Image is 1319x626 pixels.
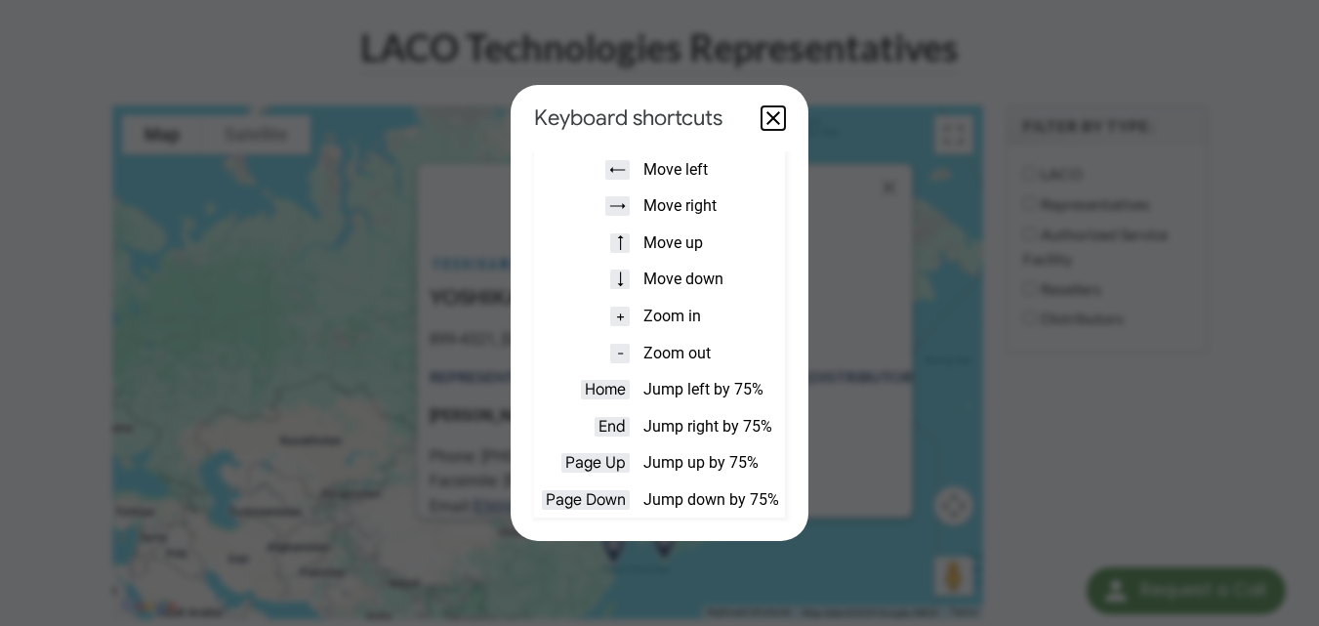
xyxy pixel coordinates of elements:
kbd: End [595,417,630,437]
kbd: Page Down [542,490,630,510]
kbd: + [610,307,630,326]
kbd: Page Up [561,453,630,473]
dialog: Keyboard shortcuts [511,85,808,542]
kbd: Home [581,380,630,399]
td: Jump right by 75%. [638,408,785,445]
td: Jump left by 75%. [638,371,785,408]
td: Jump up by 75%. [638,444,785,481]
kbd: Right arrow [605,196,630,216]
button: Close dialog [762,106,785,130]
td: Move right. [638,188,785,225]
kbd: - [610,344,630,363]
kbd: Up arrow [610,233,630,253]
kbd: Down arrow [610,270,630,289]
td: Jump down by 75%. [638,481,785,519]
h2: Keyboard shortcuts [534,104,746,132]
td: Zoom out. [638,335,785,372]
td: Move down. [638,261,785,298]
td: Move left. [638,151,785,188]
td: Move up. [638,225,785,262]
td: Zoom in. [638,298,785,335]
kbd: Left arrow [605,160,630,180]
